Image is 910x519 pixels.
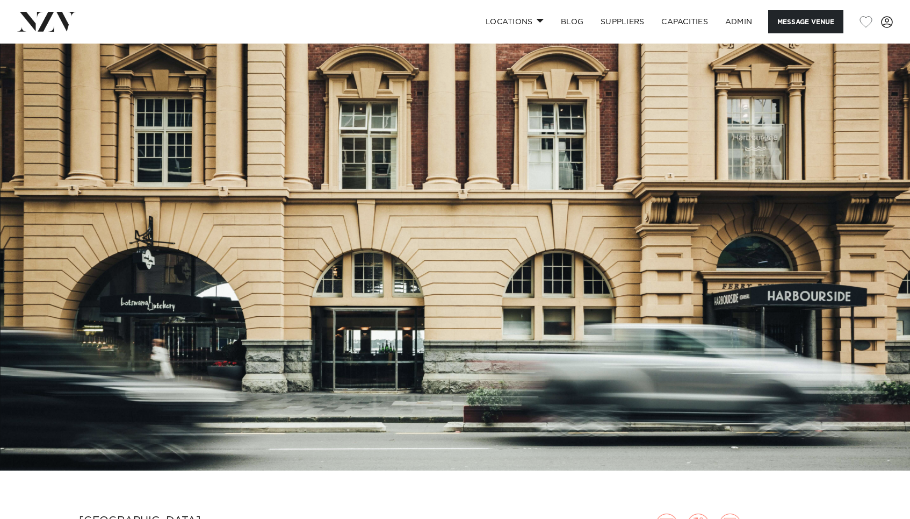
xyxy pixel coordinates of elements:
a: Locations [477,10,552,33]
a: Capacities [653,10,717,33]
a: SUPPLIERS [592,10,653,33]
img: nzv-logo.png [17,12,76,31]
a: BLOG [552,10,592,33]
a: ADMIN [717,10,761,33]
button: Message Venue [768,10,843,33]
